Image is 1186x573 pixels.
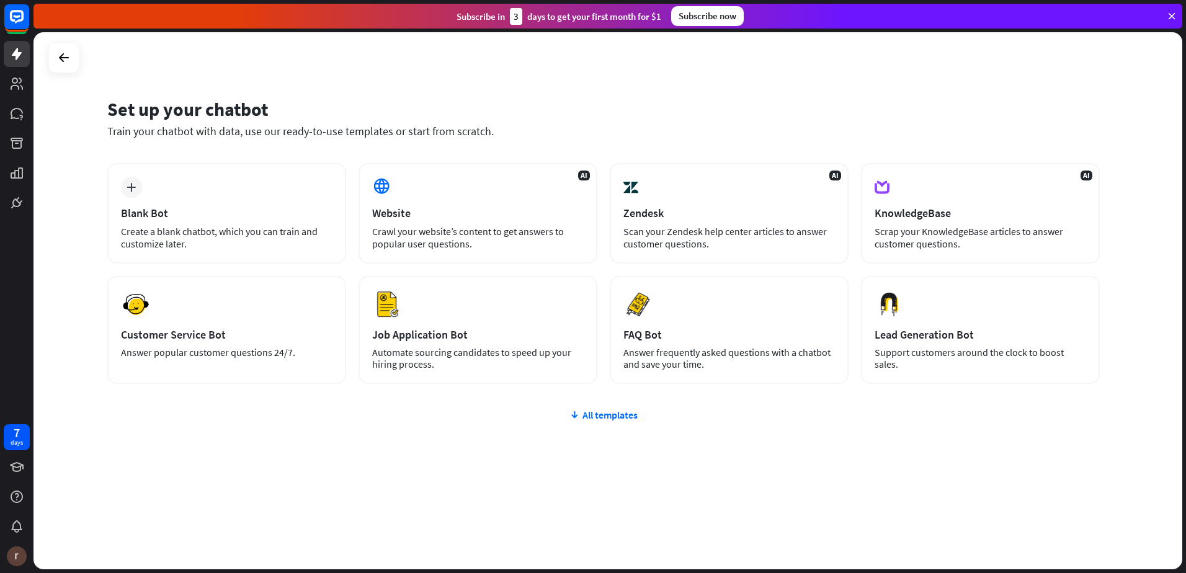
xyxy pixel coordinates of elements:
div: Subscribe in days to get your first month for $1 [457,8,661,25]
div: days [11,438,23,447]
div: Subscribe now [671,6,744,26]
a: 7 days [4,424,30,450]
div: 7 [14,427,20,438]
div: 3 [510,8,522,25]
